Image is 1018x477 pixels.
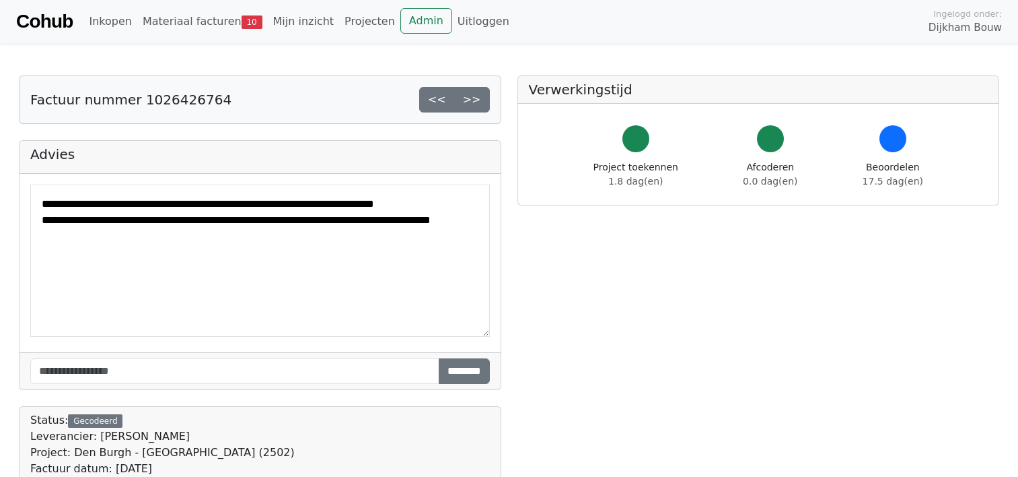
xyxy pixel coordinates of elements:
h5: Advies [30,146,490,162]
a: Inkopen [83,8,137,35]
span: 17.5 dag(en) [863,176,923,187]
div: Beoordelen [863,160,923,189]
a: Admin [400,8,452,34]
span: Ingelogd onder: [933,7,1002,20]
a: Materiaal facturen10 [137,8,268,35]
a: Projecten [339,8,400,35]
span: Dijkham Bouw [929,20,1002,36]
a: >> [454,87,490,113]
span: 10 [242,15,262,29]
div: Project: Den Burgh - [GEOGRAPHIC_DATA] (2502) [30,445,480,461]
span: 0.0 dag(en) [743,176,797,187]
div: Afcoderen [743,160,797,189]
a: Cohub [16,5,73,38]
h5: Verwerkingstijd [529,82,988,98]
div: Project toekennen [593,160,678,189]
a: Mijn inzicht [268,8,340,35]
div: Gecodeerd [68,414,122,428]
span: 1.8 dag(en) [608,176,663,187]
div: Factuur datum: [DATE] [30,461,480,477]
div: Leverancier: [PERSON_NAME] [30,428,480,445]
h5: Factuur nummer 1026426764 [30,92,231,108]
a: << [419,87,455,113]
a: Uitloggen [452,8,515,35]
